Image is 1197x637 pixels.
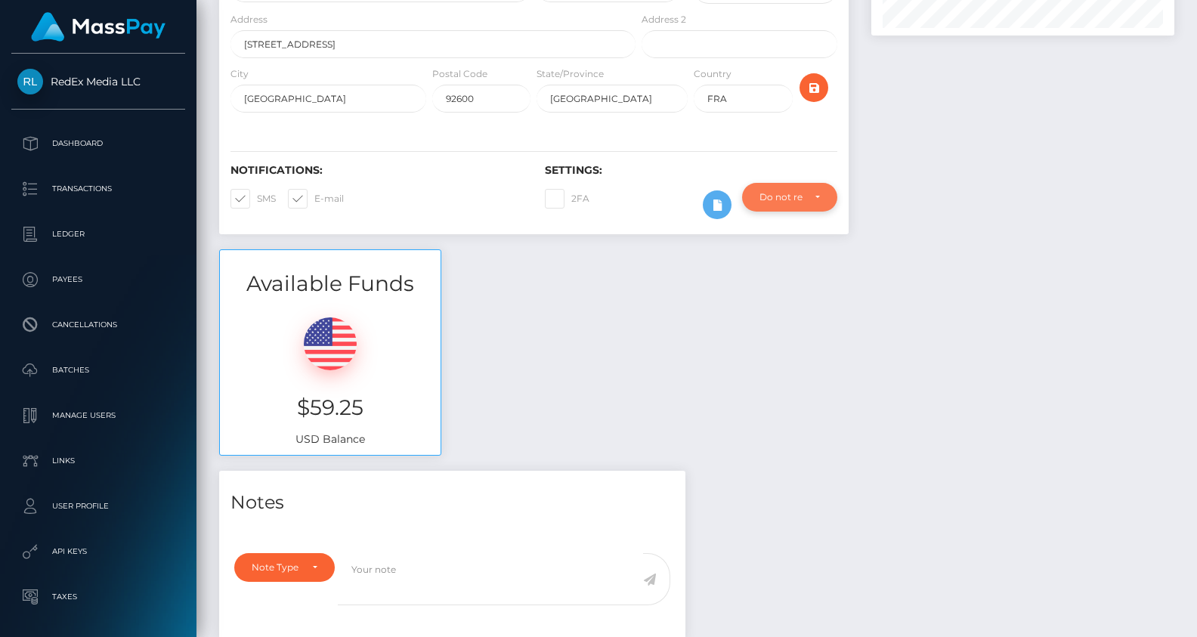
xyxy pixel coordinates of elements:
h6: Settings: [545,164,837,177]
label: City [230,67,249,81]
p: Taxes [17,586,179,608]
div: Do not require [759,191,803,203]
p: User Profile [17,495,179,518]
p: Payees [17,268,179,291]
p: Links [17,450,179,472]
label: State/Province [537,67,604,81]
a: Taxes [11,578,185,616]
h3: Available Funds [220,269,441,298]
img: USD.png [304,317,357,370]
h4: Notes [230,490,674,516]
img: RedEx Media LLC [17,69,43,94]
label: Address 2 [642,13,686,26]
a: Links [11,442,185,480]
p: Dashboard [17,132,179,155]
a: API Keys [11,533,185,571]
a: Manage Users [11,397,185,434]
h6: Notifications: [230,164,522,177]
p: Ledger [17,223,179,246]
p: API Keys [17,540,179,563]
h3: $59.25 [231,393,429,422]
p: Transactions [17,178,179,200]
button: Do not require [742,183,837,212]
label: SMS [230,189,276,209]
p: Manage Users [17,404,179,427]
p: Batches [17,359,179,382]
label: E-mail [288,189,344,209]
div: USD Balance [220,298,441,455]
a: Cancellations [11,306,185,344]
label: Postal Code [432,67,487,81]
label: Country [694,67,731,81]
label: Address [230,13,268,26]
a: Batches [11,351,185,389]
span: RedEx Media LLC [11,75,185,88]
img: MassPay Logo [31,12,165,42]
a: Transactions [11,170,185,208]
a: User Profile [11,487,185,525]
a: Dashboard [11,125,185,162]
label: 2FA [545,189,589,209]
p: Cancellations [17,314,179,336]
div: Note Type [252,561,300,574]
button: Note Type [234,553,335,582]
a: Payees [11,261,185,298]
a: Ledger [11,215,185,253]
